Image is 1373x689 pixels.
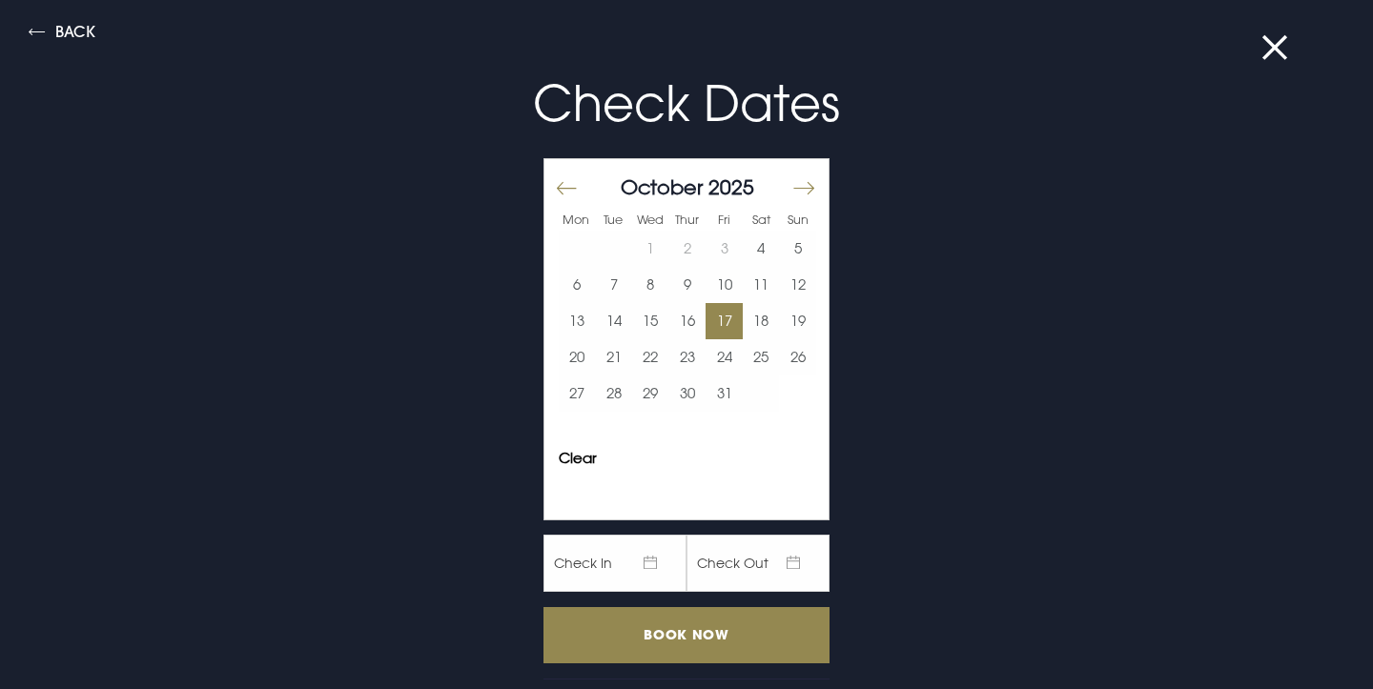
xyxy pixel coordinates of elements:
button: 9 [669,267,707,303]
td: Choose Thursday, October 9, 2025 as your start date. [669,267,707,303]
button: 16 [669,303,707,339]
button: 6 [559,267,596,303]
span: October [621,174,703,199]
td: Choose Saturday, October 4, 2025 as your start date. [743,231,780,267]
span: Check Out [686,535,830,592]
button: 4 [743,231,780,267]
button: Move backward to switch to the previous month. [556,169,579,209]
button: Back [29,24,95,46]
td: Choose Wednesday, October 22, 2025 as your start date. [632,339,669,375]
button: 13 [559,303,596,339]
td: Choose Monday, October 6, 2025 as your start date. [559,267,596,303]
td: Choose Thursday, October 30, 2025 as your start date. [669,375,707,412]
td: Choose Thursday, October 23, 2025 as your start date. [669,339,707,375]
td: Choose Monday, October 20, 2025 as your start date. [559,339,596,375]
td: Choose Tuesday, October 7, 2025 as your start date. [596,267,633,303]
button: 30 [669,375,707,412]
button: 22 [632,339,669,375]
input: Book Now [543,607,830,663]
p: Check Dates [233,67,1140,140]
td: Choose Sunday, October 19, 2025 as your start date. [779,303,816,339]
td: Choose Tuesday, October 28, 2025 as your start date. [596,375,633,412]
td: Choose Sunday, October 5, 2025 as your start date. [779,231,816,267]
td: Choose Friday, October 31, 2025 as your start date. [706,375,743,412]
button: 17 [706,303,743,339]
button: 5 [779,231,816,267]
button: 11 [743,267,780,303]
button: 12 [779,267,816,303]
button: 8 [632,267,669,303]
td: Choose Monday, October 13, 2025 as your start date. [559,303,596,339]
td: Choose Wednesday, October 29, 2025 as your start date. [632,375,669,412]
td: Choose Friday, October 10, 2025 as your start date. [706,267,743,303]
button: 28 [596,375,633,412]
button: 25 [743,339,780,375]
button: 31 [706,375,743,412]
button: 15 [632,303,669,339]
button: 18 [743,303,780,339]
button: 14 [596,303,633,339]
button: Move forward to switch to the next month. [791,169,814,209]
button: 29 [632,375,669,412]
td: Choose Wednesday, October 8, 2025 as your start date. [632,267,669,303]
td: Choose Saturday, October 25, 2025 as your start date. [743,339,780,375]
td: Choose Friday, October 17, 2025 as your start date. [706,303,743,339]
td: Choose Tuesday, October 14, 2025 as your start date. [596,303,633,339]
span: 2025 [708,174,754,199]
button: 23 [669,339,707,375]
button: 20 [559,339,596,375]
button: 10 [706,267,743,303]
td: Choose Thursday, October 16, 2025 as your start date. [669,303,707,339]
td: Choose Wednesday, October 15, 2025 as your start date. [632,303,669,339]
button: 27 [559,375,596,412]
button: 19 [779,303,816,339]
td: Choose Tuesday, October 21, 2025 as your start date. [596,339,633,375]
td: Choose Saturday, October 18, 2025 as your start date. [743,303,780,339]
button: 21 [596,339,633,375]
td: Choose Saturday, October 11, 2025 as your start date. [743,267,780,303]
td: Choose Friday, October 24, 2025 as your start date. [706,339,743,375]
button: 26 [779,339,816,375]
td: Choose Sunday, October 12, 2025 as your start date. [779,267,816,303]
button: Clear [559,451,597,465]
button: 7 [596,267,633,303]
span: Check In [543,535,686,592]
td: Choose Sunday, October 26, 2025 as your start date. [779,339,816,375]
td: Choose Monday, October 27, 2025 as your start date. [559,375,596,412]
button: 24 [706,339,743,375]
